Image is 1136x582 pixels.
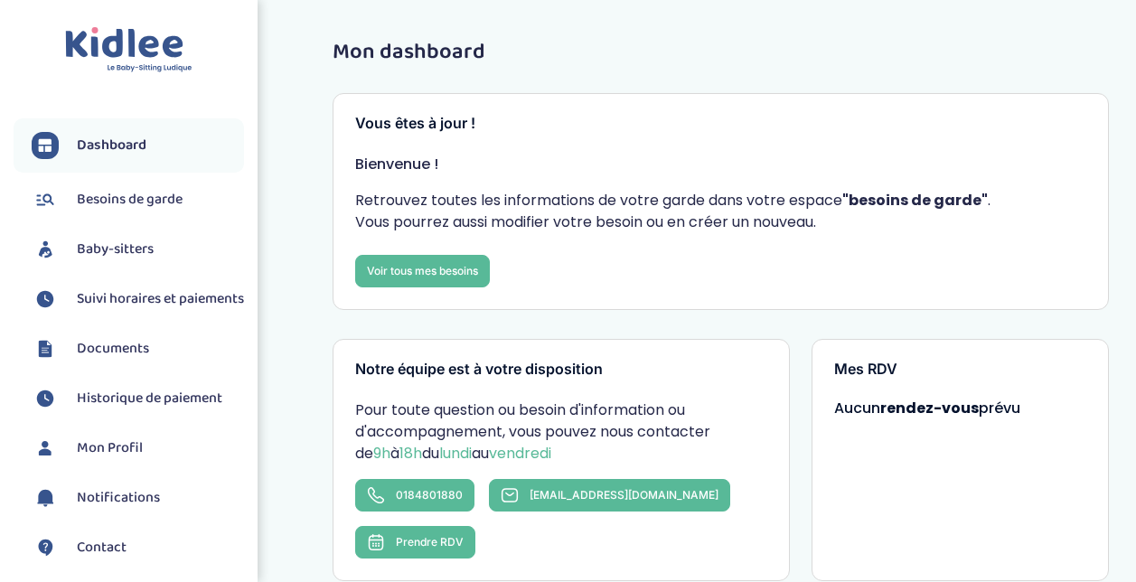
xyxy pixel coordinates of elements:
a: Suivi horaires et paiements [32,286,244,313]
img: suivihoraire.svg [32,286,59,313]
span: Notifications [77,487,160,509]
a: Besoins de garde [32,186,244,213]
span: vendredi [489,443,551,464]
h1: Mon dashboard [333,41,1109,64]
img: dashboard.svg [32,132,59,159]
span: Documents [77,338,149,360]
a: Voir tous mes besoins [355,255,490,287]
button: Prendre RDV [355,526,475,559]
span: lundi [439,443,472,464]
span: Besoins de garde [77,189,183,211]
span: Prendre RDV [396,535,464,549]
p: Bienvenue ! [355,154,1086,175]
span: Aucun prévu [834,398,1020,418]
a: [EMAIL_ADDRESS][DOMAIN_NAME] [489,479,730,512]
span: Contact [77,537,127,559]
img: babysitters.svg [32,236,59,263]
h3: Vous êtes à jour ! [355,116,1086,132]
span: Suivi horaires et paiements [77,288,244,310]
img: profil.svg [32,435,59,462]
strong: "besoins de garde" [842,190,988,211]
a: Notifications [32,484,244,512]
a: Contact [32,534,244,561]
strong: rendez-vous [880,398,979,418]
span: [EMAIL_ADDRESS][DOMAIN_NAME] [530,488,718,502]
a: Historique de paiement [32,385,244,412]
img: contact.svg [32,534,59,561]
p: Pour toute question ou besoin d'information ou d'accompagnement, vous pouvez nous contacter de à ... [355,399,767,465]
img: besoin.svg [32,186,59,213]
a: Mon Profil [32,435,244,462]
a: Documents [32,335,244,362]
a: Dashboard [32,132,244,159]
span: 18h [399,443,422,464]
span: Baby-sitters [77,239,154,260]
img: notification.svg [32,484,59,512]
span: Historique de paiement [77,388,222,409]
a: 0184801880 [355,479,474,512]
span: Mon Profil [77,437,143,459]
p: Retrouvez toutes les informations de votre garde dans votre espace . Vous pourrez aussi modifier ... [355,190,1086,233]
span: Dashboard [77,135,146,156]
img: suivihoraire.svg [32,385,59,412]
img: documents.svg [32,335,59,362]
img: logo.svg [65,27,192,73]
a: Baby-sitters [32,236,244,263]
h3: Notre équipe est à votre disposition [355,361,767,378]
h3: Mes RDV [834,361,1086,378]
span: 9h [373,443,390,464]
span: 0184801880 [396,488,463,502]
